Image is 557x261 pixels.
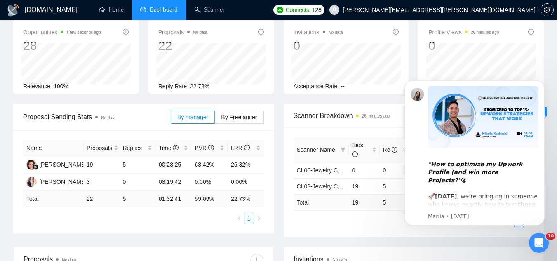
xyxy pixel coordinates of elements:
a: searchScanner [194,6,225,13]
img: upwork-logo.png [277,7,283,13]
div: [PERSON_NAME] [39,177,87,186]
span: No data [193,30,207,35]
td: 0.00% [191,174,228,191]
td: 0 [380,162,411,178]
div: 0 [428,38,499,54]
a: KH[PERSON_NAME] Heart [26,161,102,167]
span: 128 [312,5,321,14]
span: LRR [231,145,250,151]
span: Invitations [294,27,343,37]
td: 59.09 % [191,191,228,207]
iframe: Intercom live chat [529,233,549,253]
button: right [254,214,264,223]
span: Bids [352,142,363,158]
span: By manager [177,114,208,120]
td: 19 [349,194,380,210]
button: left [234,214,244,223]
a: MS[PERSON_NAME] [26,178,87,185]
td: 22 [83,191,120,207]
span: Relevance [23,83,50,89]
span: info-circle [244,145,250,150]
a: CL03-Jewelry CAD-2408 [297,183,361,190]
div: 0 [294,38,343,54]
span: Opportunities [23,27,101,37]
div: [PERSON_NAME] Heart [39,160,102,169]
img: MS [26,177,37,187]
span: Replies [122,143,146,153]
td: 5 [380,194,411,210]
span: info-circle [352,151,358,157]
img: logo [7,4,20,17]
div: 22 [158,38,207,54]
span: -- [341,83,344,89]
li: Previous Page [234,214,244,223]
span: Reply Rate [158,83,187,89]
td: Total [23,191,83,207]
span: Profile Views [428,27,499,37]
a: 1 [244,214,254,223]
div: 28 [23,38,101,54]
td: 0 [119,174,155,191]
span: Acceptance Rate [294,83,338,89]
span: info-circle [208,145,214,150]
td: 0 [349,162,380,178]
td: 5 [119,191,155,207]
span: left [237,216,242,221]
span: 10 [546,233,555,240]
span: right [256,216,261,221]
span: info-circle [528,29,534,35]
td: Total [294,194,349,210]
button: setting [541,3,554,16]
span: info-circle [258,29,264,35]
img: gigradar-bm.png [33,164,38,170]
a: setting [541,7,554,13]
td: 68.42% [191,156,228,174]
span: Connects: [286,5,310,14]
span: user [331,7,337,13]
th: Replies [119,140,155,156]
img: KH [26,160,37,170]
span: Scanner Breakdown [294,111,534,121]
th: Name [23,140,83,156]
span: info-circle [123,29,129,35]
li: Next Page [254,214,264,223]
span: info-circle [393,29,399,35]
td: 5 [380,178,411,194]
td: 5 [119,156,155,174]
span: Time [159,145,179,151]
span: filter [339,143,347,156]
span: dashboard [140,7,146,12]
a: homeHome [99,6,124,13]
span: Proposals [87,143,112,153]
iframe: Intercom notifications message [392,68,557,239]
span: info-circle [173,145,179,150]
td: 01:32:41 [155,191,192,207]
span: Proposals [158,27,207,37]
span: No data [101,115,115,120]
td: 19 [349,178,380,194]
span: 100% [54,83,68,89]
th: Proposals [83,140,120,156]
td: 22.73 % [228,191,264,207]
span: Proposal Sending Stats [23,112,171,122]
a: CL00-Jewelry CAD Modeling+ [297,167,374,174]
span: Scanner Name [297,146,335,153]
span: Re [383,146,398,153]
span: By Freelancer [221,114,257,120]
span: PVR [195,145,214,151]
span: Dashboard [150,6,178,13]
span: No data [329,30,343,35]
td: 3 [83,174,120,191]
li: 1 [244,214,254,223]
time: 26 minutes ago [362,114,390,118]
span: filter [341,147,345,152]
